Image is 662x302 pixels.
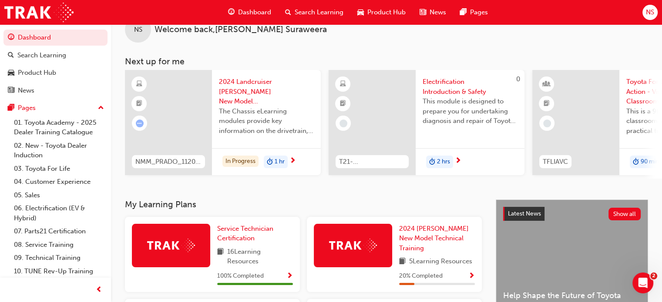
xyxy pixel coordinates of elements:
[423,96,518,126] span: This module is designed to prepare you for undertaking diagnosis and repair of Toyota & Lexus Ele...
[136,79,142,90] span: learningResourceType_ELEARNING-icon
[136,98,142,110] span: booktick-icon
[650,272,657,279] span: 2
[329,239,377,252] img: Trak
[608,208,641,220] button: Show all
[289,157,296,165] span: next-icon
[3,65,108,81] a: Product Hub
[8,87,14,95] span: news-icon
[503,207,641,221] a: Latest NewsShow all
[286,271,293,282] button: Show Progress
[423,77,518,96] span: Electrification Introduction & Safety
[544,98,550,110] span: booktick-icon
[10,175,108,189] a: 04. Customer Experience
[437,157,450,167] span: 2 hrs
[460,7,467,18] span: pages-icon
[453,3,495,21] a: pages-iconPages
[275,157,285,167] span: 1 hr
[134,25,142,35] span: NS
[409,256,472,267] span: 5 Learning Resources
[8,52,14,60] span: search-icon
[10,251,108,265] a: 09. Technical Training
[10,225,108,238] a: 07. Parts21 Certification
[219,77,314,106] span: 2024 Landcruiser [PERSON_NAME] New Model Mechanisms - Chassis 2
[633,156,639,168] span: duration-icon
[221,3,278,21] a: guage-iconDashboard
[17,50,66,60] div: Search Learning
[10,189,108,202] a: 05. Sales
[3,47,108,63] a: Search Learning
[267,156,273,168] span: duration-icon
[217,247,224,266] span: book-icon
[508,210,541,217] span: Latest News
[217,224,293,243] a: Service Technician Certification
[399,256,406,267] span: book-icon
[413,3,453,21] a: news-iconNews
[217,225,273,242] span: Service Technician Certification
[219,106,314,136] span: The Chassis eLearning modules provide key information on the drivetrain, suspension, brake and st...
[285,7,291,18] span: search-icon
[340,79,346,90] span: learningResourceType_ELEARNING-icon
[646,7,654,17] span: NS
[339,157,405,167] span: T21-FOD_HVIS_PREREQ
[10,162,108,176] a: 03. Toyota For Life
[420,7,426,18] span: news-icon
[286,272,293,280] span: Show Progress
[3,28,108,100] button: DashboardSearch LearningProduct HubNews
[455,157,461,165] span: next-icon
[10,139,108,162] a: 02. New - Toyota Dealer Induction
[227,247,293,266] span: 16 Learning Resources
[516,75,520,83] span: 0
[18,86,34,96] div: News
[8,104,14,112] span: pages-icon
[295,7,343,17] span: Search Learning
[641,157,662,167] span: 90 mins
[8,34,14,42] span: guage-icon
[543,157,568,167] span: TFLIAVC
[543,119,551,127] span: learningRecordVerb_NONE-icon
[8,69,14,77] span: car-icon
[4,3,74,22] img: Trak
[217,271,264,281] span: 100 % Completed
[642,5,658,20] button: NS
[238,7,271,17] span: Dashboard
[18,68,56,78] div: Product Hub
[125,70,321,175] a: NMM_PRADO_112024_MODULE_22024 Landcruiser [PERSON_NAME] New Model Mechanisms - Chassis 2The Chass...
[278,3,350,21] a: search-iconSearch Learning
[98,103,104,114] span: up-icon
[339,119,347,127] span: learningRecordVerb_NONE-icon
[125,199,482,209] h3: My Learning Plans
[399,224,475,253] a: 2024 [PERSON_NAME] New Model Technical Training
[10,116,108,139] a: 01. Toyota Academy - 2025 Dealer Training Catalogue
[430,7,446,17] span: News
[544,79,550,90] span: learningResourceType_INSTRUCTOR_LED-icon
[10,238,108,252] a: 08. Service Training
[18,103,36,113] div: Pages
[96,285,102,295] span: prev-icon
[3,100,108,116] button: Pages
[329,70,524,175] a: 0T21-FOD_HVIS_PREREQElectrification Introduction & SafetyThis module is designed to prepare you f...
[111,56,662,66] h3: Next up for me
[340,98,346,110] span: booktick-icon
[222,156,259,167] div: In Progress
[10,202,108,225] a: 06. Electrification (EV & Hybrid)
[135,157,202,167] span: NMM_PRADO_112024_MODULE_2
[155,25,327,35] span: Welcome back , [PERSON_NAME] Suraweera
[399,271,443,281] span: 20 % Completed
[468,271,475,282] button: Show Progress
[367,7,406,17] span: Product Hub
[468,272,475,280] span: Show Progress
[10,265,108,278] a: 10. TUNE Rev-Up Training
[429,156,435,168] span: duration-icon
[3,83,108,99] a: News
[147,239,195,252] img: Trak
[228,7,235,18] span: guage-icon
[350,3,413,21] a: car-iconProduct Hub
[399,225,469,252] span: 2024 [PERSON_NAME] New Model Technical Training
[632,272,653,293] iframe: Intercom live chat
[357,7,364,18] span: car-icon
[136,119,144,127] span: learningRecordVerb_ATTEMPT-icon
[3,30,108,46] a: Dashboard
[470,7,488,17] span: Pages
